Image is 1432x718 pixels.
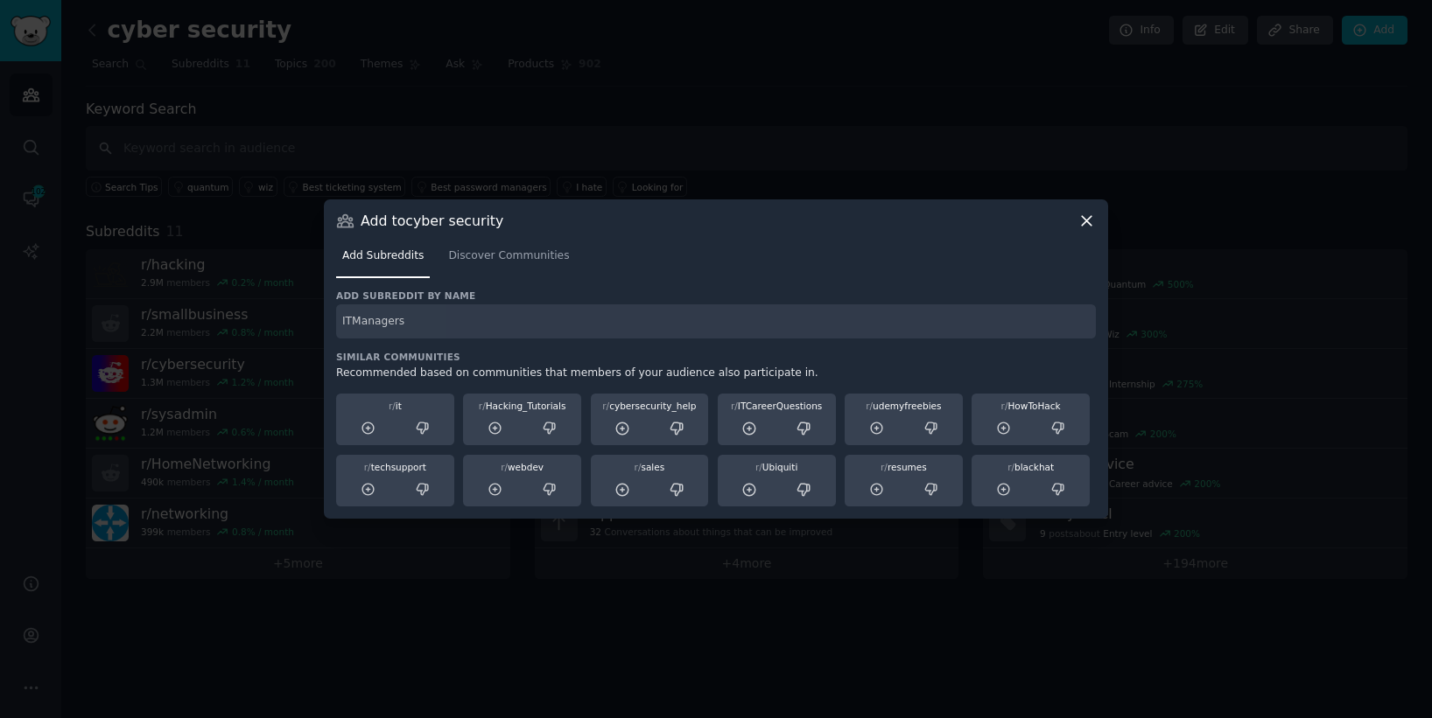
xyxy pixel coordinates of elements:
[1007,462,1014,472] span: r/
[602,401,609,411] span: r/
[978,461,1084,473] div: blackhat
[336,242,430,278] a: Add Subreddits
[866,401,873,411] span: r/
[336,351,1096,363] h3: Similar Communities
[501,462,508,472] span: r/
[881,462,888,472] span: r/
[336,366,1096,381] div: Recommended based on communities that members of your audience also participate in.
[336,289,1096,302] h3: Add subreddit by name
[361,212,503,230] h3: Add to cyber security
[389,401,396,411] span: r/
[851,400,957,412] div: udemyfreebies
[469,461,575,473] div: webdev
[724,400,830,412] div: ITCareerQuestions
[448,248,569,264] span: Discover Communities
[342,248,424,264] span: Add Subreddits
[597,400,703,412] div: cybersecurity_help
[342,461,448,473] div: techsupport
[635,462,642,472] span: r/
[342,400,448,412] div: it
[442,242,575,278] a: Discover Communities
[731,401,738,411] span: r/
[724,461,830,473] div: Ubiquiti
[597,461,703,473] div: sales
[851,461,957,473] div: resumes
[978,400,1084,412] div: HowToHack
[755,462,762,472] span: r/
[469,400,575,412] div: Hacking_Tutorials
[479,401,486,411] span: r/
[1001,401,1008,411] span: r/
[364,462,371,472] span: r/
